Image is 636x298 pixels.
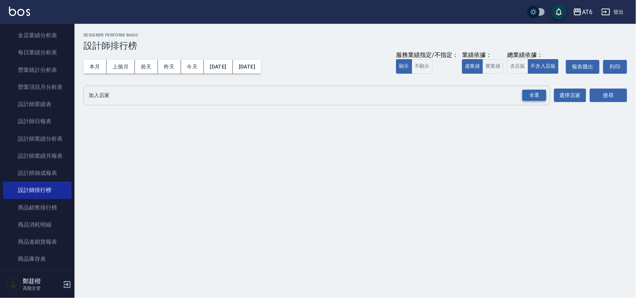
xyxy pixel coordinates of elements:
[3,113,72,130] a: 設計師日報表
[3,44,72,61] a: 每日業績分析表
[570,4,595,20] button: AT6
[3,182,72,199] a: 設計師排行榜
[522,90,546,101] div: 全選
[3,130,72,147] a: 設計師業績分析表
[23,278,61,285] h5: 鄭莛楷
[396,59,412,74] button: 顯示
[204,60,232,74] button: [DATE]
[3,268,72,285] a: 商品庫存盤點表
[3,147,72,164] a: 設計師業績月報表
[507,51,562,59] div: 總業績依據：
[3,78,72,96] a: 營業項目月分析表
[83,33,627,38] h2: Designer Perform Basic
[3,27,72,44] a: 全店業績分析表
[158,60,181,74] button: 昨天
[87,89,536,102] input: 店家名稱
[554,89,586,102] button: 選擇店家
[23,285,61,292] p: 高階主管
[233,60,261,74] button: [DATE]
[603,60,627,74] button: 列印
[3,233,72,250] a: 商品進銷貨報表
[462,59,483,74] button: 虛業績
[3,164,72,182] a: 設計師抽成報表
[590,89,627,102] button: 搜尋
[462,51,503,59] div: 業績依據：
[582,7,592,17] div: AT6
[135,60,158,74] button: 前天
[3,216,72,233] a: 商品消耗明細
[412,59,433,74] button: 不顯示
[3,96,72,113] a: 設計師業績表
[396,51,458,59] div: 服務業績指定/不指定：
[598,5,627,19] button: 登出
[3,199,72,216] a: 商品銷售排行榜
[482,59,503,74] button: 實業績
[507,59,528,74] button: 含店販
[3,250,72,267] a: 商品庫存表
[107,60,135,74] button: 上個月
[551,4,566,19] button: save
[9,7,30,16] img: Logo
[6,277,21,292] img: Person
[528,59,559,74] button: 不含入店販
[83,60,107,74] button: 本月
[3,61,72,78] a: 營業統計分析表
[566,60,599,74] button: 報表匯出
[521,88,548,103] button: Open
[181,60,204,74] button: 今天
[83,41,627,51] h3: 設計師排行榜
